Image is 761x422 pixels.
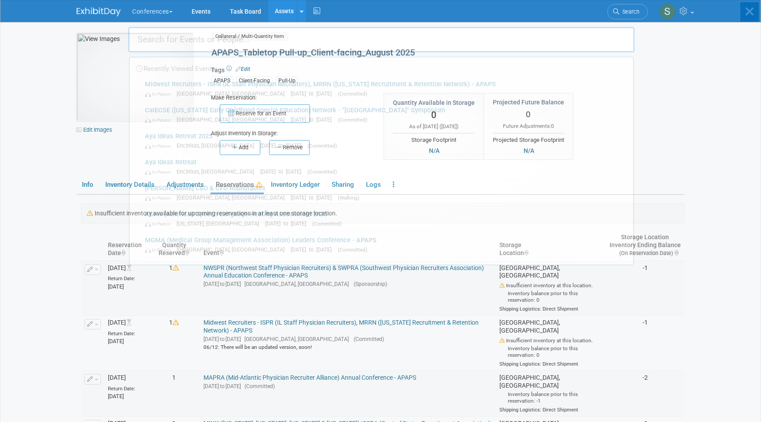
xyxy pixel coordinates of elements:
[177,194,289,201] span: [GEOGRAPHIC_DATA], [GEOGRAPHIC_DATA]
[128,27,635,52] input: Search for Events or People...
[338,117,367,123] span: (Committed)
[265,220,310,227] span: [DATE] to [DATE]
[145,117,175,123] span: In-Person
[140,154,629,180] a: Aya Ideas Retreat In-Person Encinitas, [GEOGRAPHIC_DATA] [DATE] to [DATE] (Committed)
[177,116,289,123] span: [GEOGRAPHIC_DATA], [GEOGRAPHIC_DATA]
[307,169,337,175] span: (Committed)
[145,91,175,97] span: In-Person
[140,180,629,206] a: [PERSON_NAME] CEO & CFO Roundtables In-Person [GEOGRAPHIC_DATA], [GEOGRAPHIC_DATA] [DATE] to [DAT...
[291,90,336,97] span: [DATE] to [DATE]
[177,246,289,253] span: [GEOGRAPHIC_DATA], [GEOGRAPHIC_DATA]
[177,142,259,149] span: Encinitas, [GEOGRAPHIC_DATA]
[291,194,336,201] span: [DATE] to [DATE]
[338,91,367,97] span: (Committed)
[177,90,289,97] span: [GEOGRAPHIC_DATA], [GEOGRAPHIC_DATA]
[260,168,306,175] span: [DATE] to [DATE]
[140,232,629,258] a: MGMA (Medical Group Management Association) Leaders Conference - APAPS In-Person [GEOGRAPHIC_DATA...
[291,116,336,123] span: [DATE] to [DATE]
[145,195,175,201] span: In-Person
[145,247,175,253] span: In-Person
[140,102,629,128] a: CalECSE ([US_STATE] Early Childhood Special Education) Network - "[GEOGRAPHIC_DATA]" Symposium In...
[260,142,306,149] span: [DATE] to [DATE]
[145,143,175,149] span: In-Person
[177,220,263,227] span: [US_STATE], [GEOGRAPHIC_DATA]
[177,168,259,175] span: Encinitas, [GEOGRAPHIC_DATA]
[338,247,367,253] span: (Committed)
[140,206,629,232] a: ASHA (American Speech-Language-Hearing Association) 2025 In-Person [US_STATE], [GEOGRAPHIC_DATA] ...
[338,195,359,201] span: (Walking)
[312,221,342,227] span: (Committed)
[140,128,629,154] a: Aya Ideas Retreat 2025 In-Person Encinitas, [GEOGRAPHIC_DATA] [DATE] to [DATE] (Committed)
[307,143,337,149] span: (Committed)
[145,169,175,175] span: In-Person
[145,221,175,227] span: In-Person
[291,246,336,253] span: [DATE] to [DATE]
[140,76,629,102] a: Midwest Recruiters - ISPR (IL Staff Physician Recruiters), MRRN ([US_STATE] Recruitment & Retenti...
[134,57,629,76] div: Recently Viewed Events:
